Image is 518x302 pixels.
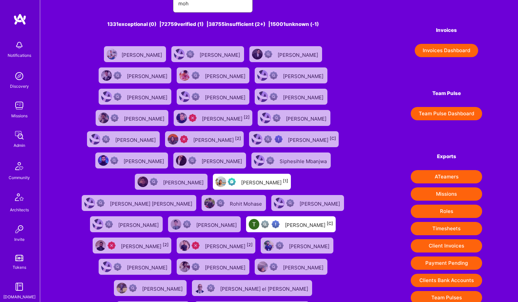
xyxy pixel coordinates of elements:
a: User AvatarUnqualified[PERSON_NAME][2] [171,107,255,129]
a: User AvatarNot Scrubbed[PERSON_NAME] [93,150,171,171]
div: [PERSON_NAME] [142,284,184,292]
div: [PERSON_NAME] [202,156,243,165]
img: User Avatar [179,261,190,272]
a: User AvatarEvaluation Call Pending[PERSON_NAME][1] [210,171,294,192]
a: User AvatarNot Scrubbed[PERSON_NAME] [171,150,249,171]
img: User Avatar [171,219,181,230]
img: Not Scrubbed [129,284,137,292]
img: Not Scrubbed [114,263,122,271]
img: User Avatar [117,283,127,293]
div: Architects [10,206,29,213]
div: Discovery [10,83,29,90]
a: User AvatarUnqualified[PERSON_NAME][2] [90,235,174,256]
img: User Avatar [263,240,274,251]
sup: [2] [244,115,250,120]
img: User Avatar [260,113,271,123]
div: [PERSON_NAME] el [PERSON_NAME] [220,284,309,292]
sup: [2] [235,136,241,141]
a: User AvatarNot Scrubbed[PERSON_NAME] [258,235,336,256]
sup: [1] [283,178,288,183]
img: Not Scrubbed [192,93,200,101]
a: User AvatarNot Scrubbed[PERSON_NAME] [252,86,330,107]
div: [PERSON_NAME] [124,114,166,122]
img: Not Scrubbed [114,93,122,101]
a: User AvatarNot Scrubbed[PERSON_NAME] [96,65,174,86]
img: User Avatar [257,70,268,81]
div: [PERSON_NAME] [283,71,325,80]
div: [PERSON_NAME] [278,50,319,58]
div: [PERSON_NAME] [118,220,160,229]
sup: [C] [327,221,333,226]
img: bell [13,39,26,52]
a: User AvatarUnqualified[PERSON_NAME][2] [162,129,246,150]
img: Evaluation Call Pending [228,178,236,186]
div: 1331 exceptional (0) | 72759 verified (1) | 38755 insufficient (2+) | 15001 unknown (-1) [76,21,350,28]
div: [PERSON_NAME] [205,262,247,271]
div: [PERSON_NAME] [127,262,169,271]
img: User Avatar [252,49,263,59]
a: User AvatarNot Scrubbed[PERSON_NAME] [96,86,174,107]
div: [PERSON_NAME] [205,92,247,101]
img: User Avatar [257,91,268,102]
sup: [C] [330,136,336,141]
img: admin teamwork [13,129,26,142]
img: Not Scrubbed [114,71,122,79]
img: Not Scrubbed [216,199,224,207]
h4: Team Pulse [411,90,482,96]
img: Not Scrubbed [111,114,119,122]
img: User Avatar [137,176,148,187]
div: [PERSON_NAME] [196,220,238,229]
img: User Avatar [257,261,268,272]
div: Siphesihle Mbanjwa [280,156,328,165]
div: Rohit Mohase [230,199,263,207]
img: User Avatar [179,70,190,81]
img: User Avatar [249,219,259,230]
img: Not fully vetted [261,220,269,228]
img: Not fully vetted [264,135,272,143]
a: User AvatarNot Scrubbed[PERSON_NAME] [84,129,162,150]
img: User Avatar [174,49,185,59]
div: [PERSON_NAME] [124,156,165,165]
a: User AvatarNot Scrubbed[PERSON_NAME] [169,44,247,65]
div: Tokens [13,264,26,271]
div: Admin [14,142,25,149]
img: Not Scrubbed [270,263,278,271]
a: User AvatarNot ScrubbedSiphesihle Mbanjwa [249,150,333,171]
div: [PERSON_NAME] [283,92,325,101]
img: Not Scrubbed [102,135,110,143]
img: User Avatar [101,70,112,81]
a: User AvatarNot Scrubbed[PERSON_NAME] [255,107,333,129]
a: User AvatarNot Scrubbed[PERSON_NAME] [96,256,174,277]
button: Roles [411,205,482,218]
img: Not Scrubbed [183,220,191,228]
div: [PERSON_NAME] [286,114,328,122]
img: User Avatar [107,49,117,59]
img: User Avatar [176,155,187,166]
img: User Avatar [195,283,205,293]
div: Community [9,174,30,181]
button: Team Pulse Dashboard [411,107,482,120]
img: Not Scrubbed [192,71,200,79]
a: User AvatarNot fully vettedHigh Potential User[PERSON_NAME][C] [246,129,341,150]
img: Not Scrubbed [270,93,278,101]
div: Invite [14,236,25,243]
div: [PERSON_NAME] [205,71,247,80]
button: Payment Pending [411,256,482,270]
a: User AvatarNot Scrubbed[PERSON_NAME] [111,277,189,299]
h4: Invoices [411,27,482,33]
div: Notifications [8,52,31,59]
a: User AvatarNot Scrubbed[PERSON_NAME] [174,65,252,86]
img: Community [11,158,27,174]
div: [PERSON_NAME] [205,241,253,250]
img: User Avatar [254,155,265,166]
a: User AvatarNot Scrubbed[PERSON_NAME] [247,44,325,65]
div: [PERSON_NAME] [122,50,163,58]
img: User Avatar [84,198,95,208]
div: [PERSON_NAME] [PERSON_NAME] [110,199,194,207]
a: User AvatarNot Scrubbed[PERSON_NAME] [252,256,330,277]
img: User Avatar [101,261,112,272]
img: User Avatar [216,176,226,187]
div: [PERSON_NAME] [283,262,325,271]
img: Not Scrubbed [150,178,158,186]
